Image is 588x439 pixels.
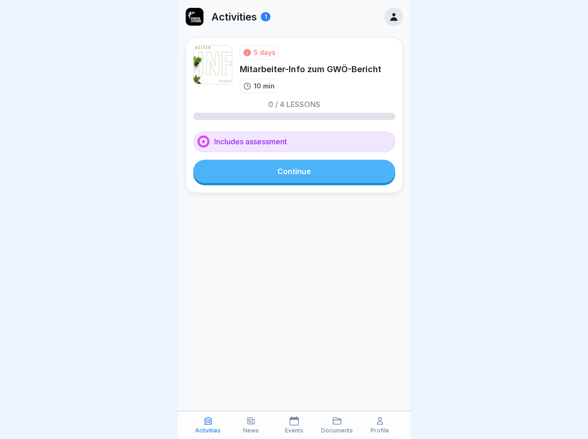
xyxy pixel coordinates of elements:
[321,427,353,434] p: Documents
[268,101,320,108] p: 0 / 4 lessons
[195,427,221,434] p: Activities
[285,427,304,434] p: Events
[261,12,270,21] div: 1
[186,8,203,26] img: ewxb9rjzulw9ace2na8lwzf2.png
[243,427,259,434] p: News
[254,81,275,91] p: 10 min
[193,45,232,84] img: cbgah4ktzd3wiqnyiue5lell.png
[193,131,395,152] div: Includes assessment
[211,11,257,23] p: Activities
[193,160,395,183] a: Continue
[240,63,381,75] div: Mitarbeiter-Info zum GWÖ-Bericht
[371,427,389,434] p: Profile
[254,47,276,57] div: 5 days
